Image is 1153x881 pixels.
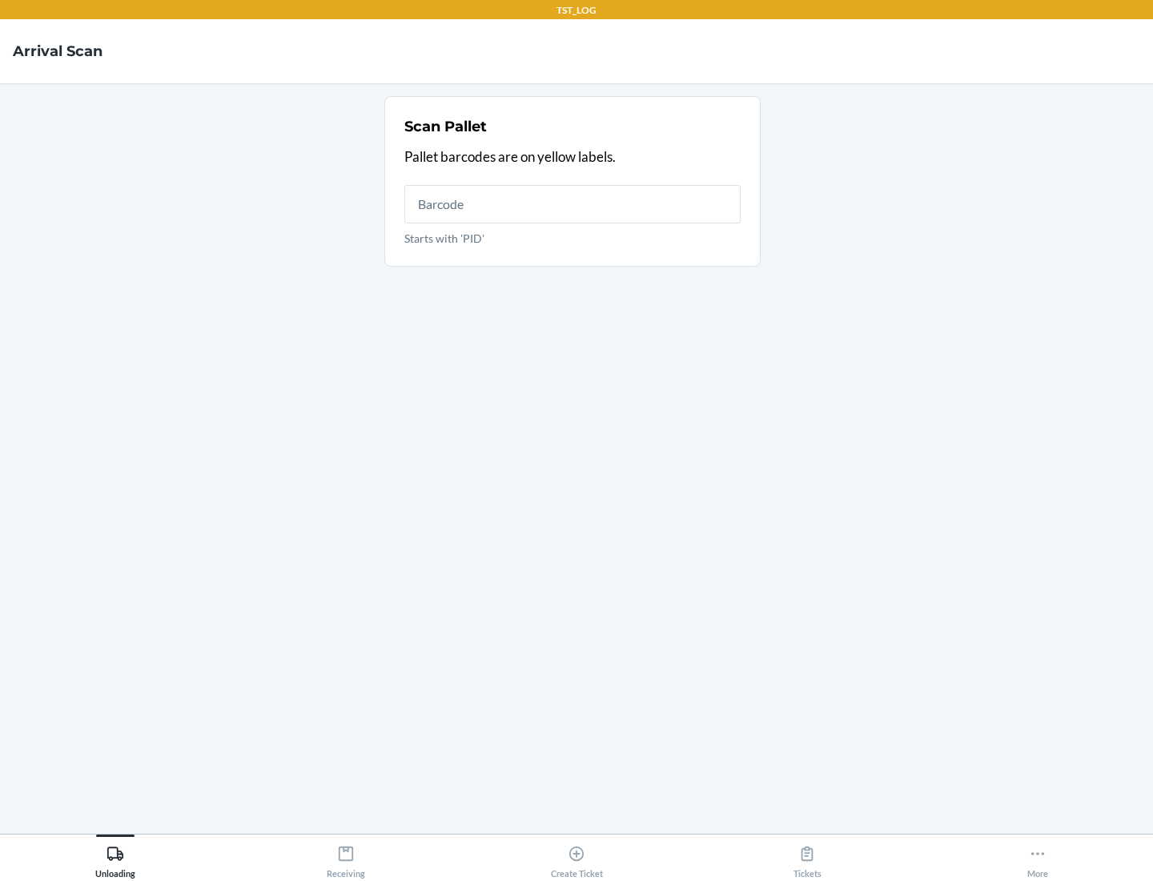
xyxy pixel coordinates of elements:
[556,3,597,18] p: TST_LOG
[231,835,461,879] button: Receiving
[327,839,365,879] div: Receiving
[461,835,692,879] button: Create Ticket
[1027,839,1048,879] div: More
[404,147,741,167] p: Pallet barcodes are on yellow labels.
[692,835,922,879] button: Tickets
[404,230,741,247] p: Starts with 'PID'
[793,839,822,879] div: Tickets
[404,116,487,137] h2: Scan Pallet
[551,839,603,879] div: Create Ticket
[404,185,741,223] input: Starts with 'PID'
[13,41,102,62] h4: Arrival Scan
[95,839,135,879] div: Unloading
[922,835,1153,879] button: More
